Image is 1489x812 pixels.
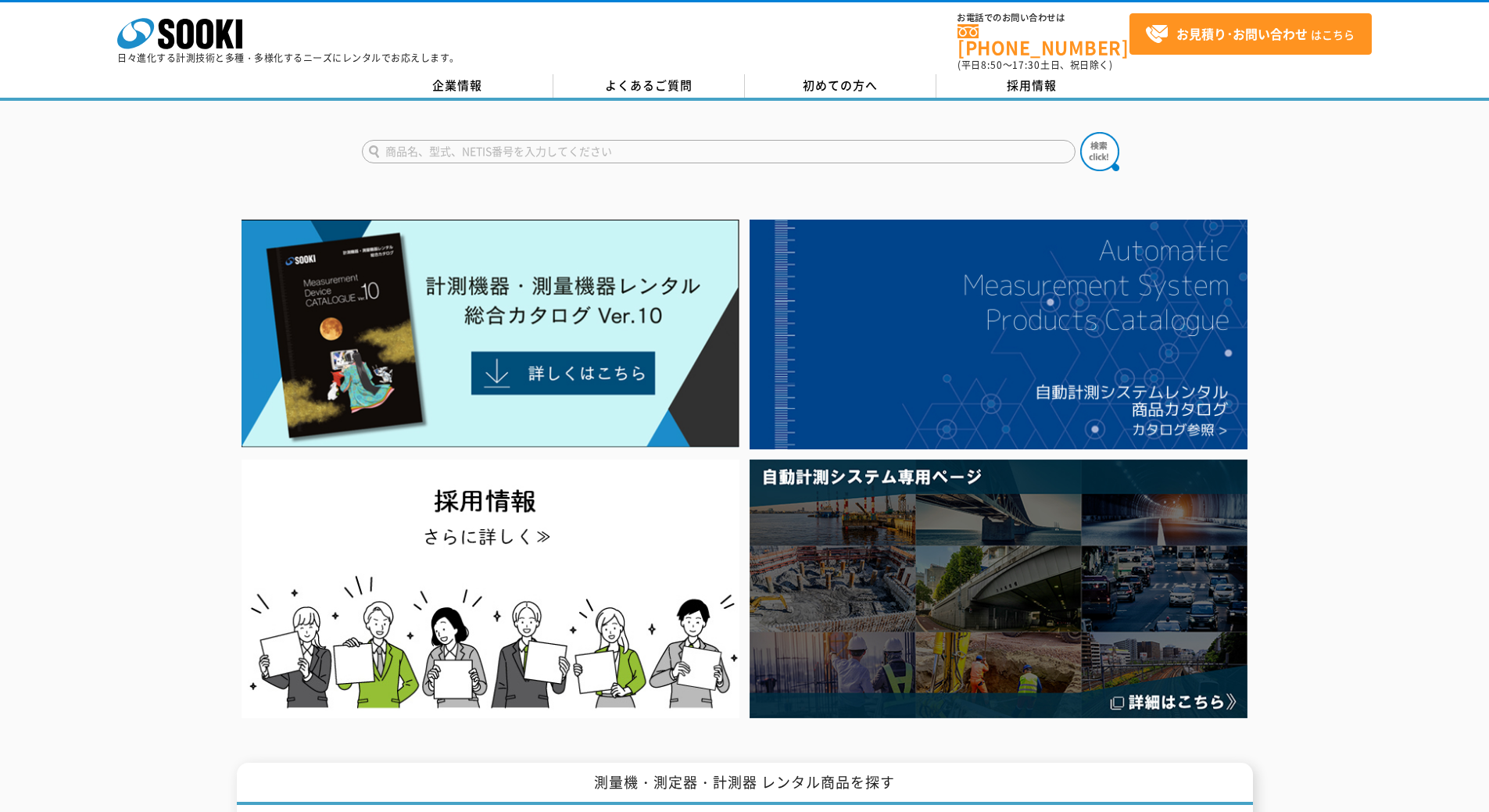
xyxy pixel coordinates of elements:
[1012,58,1040,72] span: 17:30
[803,77,878,94] span: 初めての方へ
[1129,13,1372,55] a: お見積り･お問い合わせはこちら
[242,460,739,718] img: SOOKI recruit
[242,220,739,448] img: Catalog Ver10
[237,763,1253,806] h1: 測量機・測定器・計測器 レンタル商品を探す
[362,140,1076,163] input: 商品名、型式、NETIS番号を入力してください
[957,13,1129,23] span: お電話でのお問い合わせは
[1080,132,1119,171] img: btn_search.png
[981,58,1003,72] span: 8:50
[936,74,1128,98] a: 採用情報
[745,74,936,98] a: 初めての方へ
[750,460,1247,718] img: 自動計測システム専用ページ
[362,74,553,98] a: 企業情報
[957,24,1129,56] a: [PHONE_NUMBER]
[1176,24,1308,43] strong: お見積り･お問い合わせ
[957,58,1112,72] span: (平日 ～ 土日、祝日除く)
[750,220,1247,449] img: 自動計測システムカタログ
[553,74,745,98] a: よくあるご質問
[1145,23,1355,46] span: はこちら
[117,53,460,63] p: 日々進化する計測技術と多種・多様化するニーズにレンタルでお応えします。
